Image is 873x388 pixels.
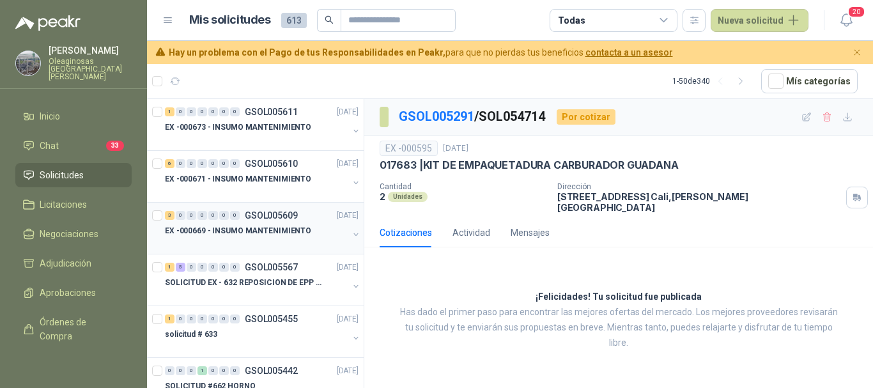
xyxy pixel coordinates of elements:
span: 20 [847,6,865,18]
div: 1 - 50 de 340 [672,71,751,91]
div: 0 [176,314,185,323]
div: 0 [187,263,196,272]
div: 0 [187,159,196,168]
div: 0 [219,314,229,323]
div: 1 [197,366,207,375]
p: Cantidad [380,182,547,191]
p: [DATE] [443,143,468,155]
div: 0 [230,211,240,220]
div: 0 [208,159,218,168]
a: contacta a un asesor [585,47,673,58]
p: [STREET_ADDRESS] Cali , [PERSON_NAME][GEOGRAPHIC_DATA] [557,191,841,213]
div: 0 [208,263,218,272]
a: 1 0 0 0 0 0 0 GSOL005611[DATE] EX -000673 - INSUMO MANTENIMIENTO [165,104,361,145]
div: 0 [208,107,218,116]
div: 0 [187,211,196,220]
span: Licitaciones [40,198,87,212]
div: EX -000595 [380,141,438,156]
span: 613 [281,13,307,28]
p: [DATE] [337,365,359,377]
div: 0 [208,314,218,323]
p: [DATE] [337,210,359,222]
p: / SOL054714 [399,107,546,127]
h3: ¡Felicidades! Tu solicitud fue publicada [536,290,702,305]
img: Logo peakr [15,15,81,31]
a: Órdenes de Compra [15,310,132,348]
img: Company Logo [16,51,40,75]
div: 1 [165,263,174,272]
div: 0 [219,159,229,168]
a: Chat33 [15,134,132,158]
a: Negociaciones [15,222,132,246]
span: para que no pierdas tus beneficios [169,45,673,59]
div: 0 [208,366,218,375]
span: 33 [106,141,124,151]
div: 0 [165,366,174,375]
div: 0 [187,366,196,375]
p: Dirección [557,182,841,191]
div: Unidades [388,192,428,202]
a: Remisiones [15,353,132,378]
div: 3 [165,211,174,220]
span: Solicitudes [40,168,84,182]
a: 3 0 0 0 0 0 0 GSOL005609[DATE] EX -000669 - INSUMO MANTENIMIENTO [165,208,361,249]
p: Has dado el primer paso para encontrar las mejores ofertas del mercado. Los mejores proveedores r... [396,305,841,351]
div: 0 [197,211,207,220]
div: 0 [197,314,207,323]
p: GSOL005609 [245,211,298,220]
p: 017683 | KIT DE EMPAQUETADURA CARBURADOR GUADANA [380,159,679,172]
div: 0 [230,159,240,168]
a: Adjudicación [15,251,132,275]
a: 6 0 0 0 0 0 0 GSOL005610[DATE] EX -000671 - INSUMO MANTENIMIENTO [165,156,361,197]
span: Inicio [40,109,60,123]
div: 6 [165,159,174,168]
div: Por cotizar [557,109,615,125]
p: GSOL005611 [245,107,298,116]
div: 0 [197,263,207,272]
span: Negociaciones [40,227,98,241]
div: 0 [176,211,185,220]
div: 0 [219,263,229,272]
button: Cerrar [849,45,865,61]
button: 20 [835,9,858,32]
div: 0 [230,263,240,272]
p: EX -000671 - INSUMO MANTENIMIENTO [165,173,311,185]
div: 0 [187,107,196,116]
b: Hay un problema con el Pago de tus Responsabilidades en Peakr, [169,47,445,58]
div: 0 [176,159,185,168]
p: GSOL005442 [245,366,298,375]
p: GSOL005610 [245,159,298,168]
div: 0 [230,366,240,375]
button: Mís categorías [761,69,858,93]
a: 1 0 0 0 0 0 0 GSOL005455[DATE] solicitud # 633 [165,311,361,352]
span: Aprobaciones [40,286,96,300]
span: Adjudicación [40,256,91,270]
a: 1 5 0 0 0 0 0 GSOL005567[DATE] SOLICITUD EX - 632 REPOSICION DE EPP #2 [165,260,361,300]
div: 0 [176,366,185,375]
div: 0 [219,211,229,220]
p: solicitud # 633 [165,329,217,341]
div: 0 [197,107,207,116]
span: search [325,15,334,24]
div: 5 [176,263,185,272]
p: EX -000669 - INSUMO MANTENIMIENTO [165,225,311,237]
div: 1 [165,314,174,323]
a: Inicio [15,104,132,128]
div: Actividad [452,226,490,240]
a: Aprobaciones [15,281,132,305]
div: Cotizaciones [380,226,432,240]
p: Oleaginosas [GEOGRAPHIC_DATA][PERSON_NAME] [49,58,132,81]
div: 0 [176,107,185,116]
a: GSOL005291 [399,109,474,124]
div: 1 [165,107,174,116]
p: [PERSON_NAME] [49,46,132,55]
p: SOLICITUD EX - 632 REPOSICION DE EPP #2 [165,277,324,289]
div: 0 [187,314,196,323]
a: Solicitudes [15,163,132,187]
p: [DATE] [337,313,359,325]
p: [DATE] [337,158,359,170]
div: 0 [230,314,240,323]
div: 0 [208,211,218,220]
div: 0 [230,107,240,116]
div: Todas [558,13,585,27]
